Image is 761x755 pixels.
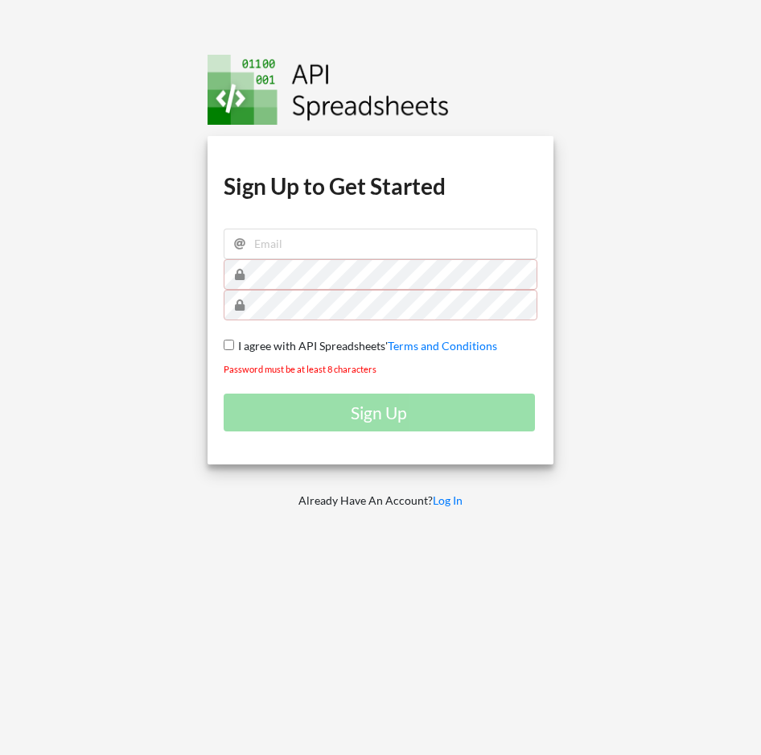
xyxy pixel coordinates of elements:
[196,493,565,509] p: Already Have An Account?
[388,339,497,353] a: Terms and Conditions
[234,339,388,353] span: I agree with API Spreadsheets'
[224,364,376,374] small: Password must be at least 8 characters
[208,55,449,125] img: Logo.png
[433,493,463,507] a: Log In
[224,171,537,200] h1: Sign Up to Get Started
[224,229,537,259] input: Email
